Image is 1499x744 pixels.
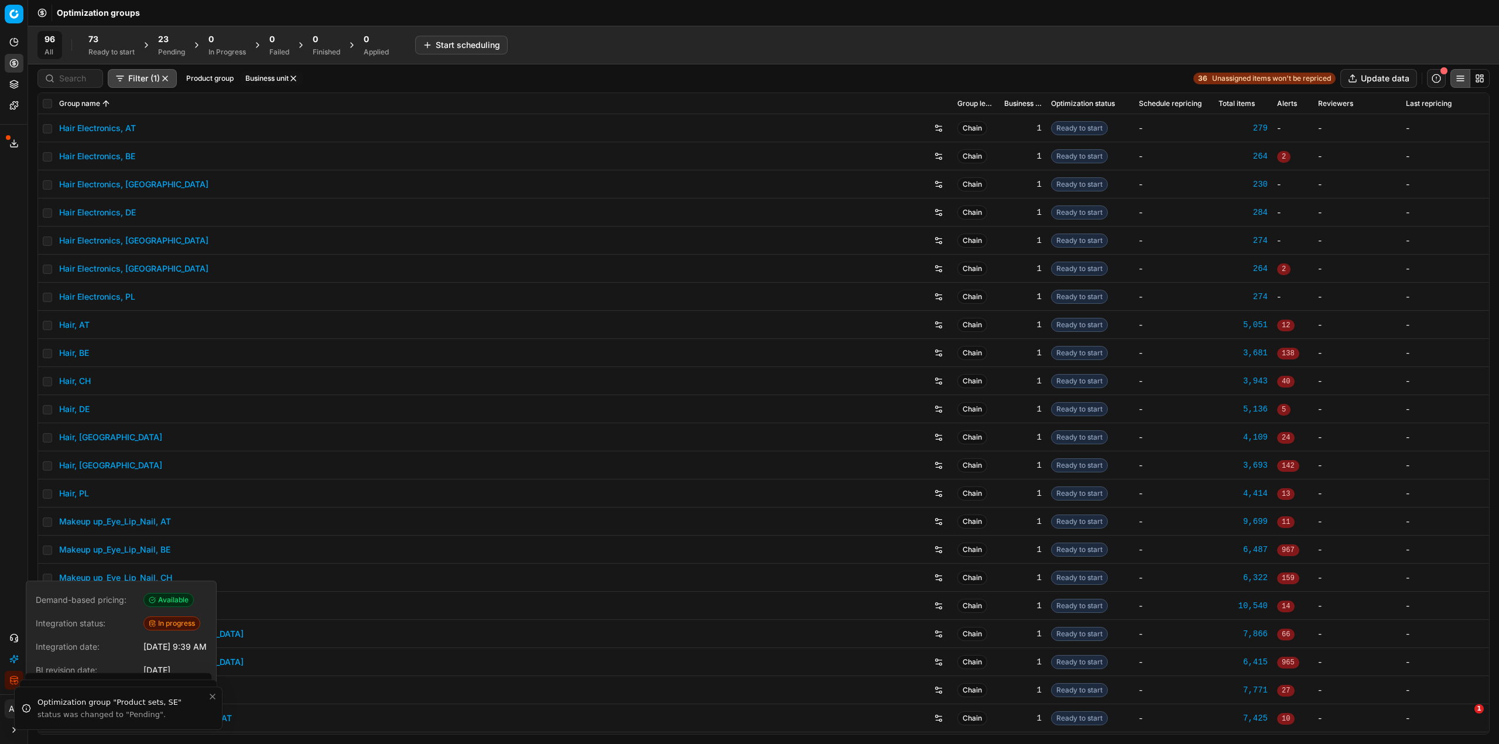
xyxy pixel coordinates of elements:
[1004,488,1042,499] div: 1
[1401,227,1489,255] td: -
[88,47,135,57] div: Ready to start
[1219,403,1268,415] div: 5,136
[1272,227,1313,255] td: -
[957,177,987,191] span: Chain
[1219,122,1268,134] a: 279
[59,235,208,246] a: Hair Electronics, [GEOGRAPHIC_DATA]
[158,33,169,45] span: 23
[957,711,987,725] span: Chain
[1051,543,1108,557] span: Ready to start
[143,641,207,653] div: [DATE] 9:39 AM
[1272,283,1313,311] td: -
[59,431,162,443] a: Hair, [GEOGRAPHIC_DATA]
[37,709,208,720] div: status was changed to "Pending".
[1401,536,1489,564] td: -
[59,291,135,303] a: Hair Electronics, PL
[1004,235,1042,246] div: 1
[1004,516,1042,527] div: 1
[1401,114,1489,142] td: -
[1134,592,1214,620] td: -
[59,488,89,499] a: Hair, PL
[1401,283,1489,311] td: -
[1051,571,1108,585] span: Ready to start
[1401,142,1489,170] td: -
[1051,374,1108,388] span: Ready to start
[1051,290,1108,304] span: Ready to start
[1134,227,1214,255] td: -
[415,36,508,54] button: Start scheduling
[59,572,172,584] a: Makeup up_Eye_Lip_Nail, CH
[182,71,238,85] button: Product group
[269,47,289,57] div: Failed
[1004,431,1042,443] div: 1
[36,641,139,653] span: Integration date:
[957,121,987,135] span: Chain
[1277,432,1295,444] span: 24
[364,33,369,45] span: 0
[1277,657,1299,668] span: 965
[1401,198,1489,227] td: -
[1277,460,1299,472] span: 142
[364,47,389,57] div: Applied
[1277,320,1295,331] span: 12
[1219,319,1268,331] a: 5,051
[1004,544,1042,556] div: 1
[1313,142,1401,170] td: -
[957,571,987,585] span: Chain
[1219,375,1268,387] a: 3,943
[1219,516,1268,527] a: 9,699
[5,700,23,718] span: AB
[1272,114,1313,142] td: -
[36,618,139,629] span: Integration status:
[36,594,139,606] span: Demand-based pricing:
[1219,99,1255,108] span: Total items
[59,516,171,527] a: Makeup up_Eye_Lip_Nail, AT
[957,655,987,669] span: Chain
[100,98,112,109] button: Sorted by Group name ascending
[1313,311,1401,339] td: -
[1313,423,1401,451] td: -
[59,403,90,415] a: Hair, DE
[1406,99,1452,108] span: Last repricing
[1134,451,1214,479] td: -
[1450,704,1479,732] iframe: Intercom live chat
[1051,318,1108,332] span: Ready to start
[1277,572,1299,584] span: 159
[957,515,987,529] span: Chain
[59,122,136,134] a: Hair Electronics, AT
[1051,234,1108,248] span: Ready to start
[1219,235,1268,246] a: 274
[1004,572,1042,584] div: 1
[1004,460,1042,471] div: 1
[1401,592,1489,620] td: -
[1134,367,1214,395] td: -
[208,47,246,57] div: In Progress
[1313,704,1401,732] td: -
[1313,283,1401,311] td: -
[1134,536,1214,564] td: -
[1051,262,1108,276] span: Ready to start
[1401,479,1489,508] td: -
[1051,486,1108,500] span: Ready to start
[1219,291,1268,303] a: 274
[1134,423,1214,451] td: -
[1401,170,1489,198] td: -
[269,33,275,45] span: 0
[1134,170,1214,198] td: -
[241,71,303,85] button: Business unit
[1277,376,1295,388] span: 40
[1219,684,1268,696] div: 7,771
[1401,620,1489,648] td: -
[313,47,340,57] div: Finished
[1219,544,1268,556] a: 6,487
[1219,207,1268,218] a: 284
[957,486,987,500] span: Chain
[1313,170,1401,198] td: -
[957,290,987,304] span: Chain
[1313,114,1401,142] td: -
[313,33,318,45] span: 0
[59,544,170,556] a: Makeup up_Eye_Lip_Nail, BE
